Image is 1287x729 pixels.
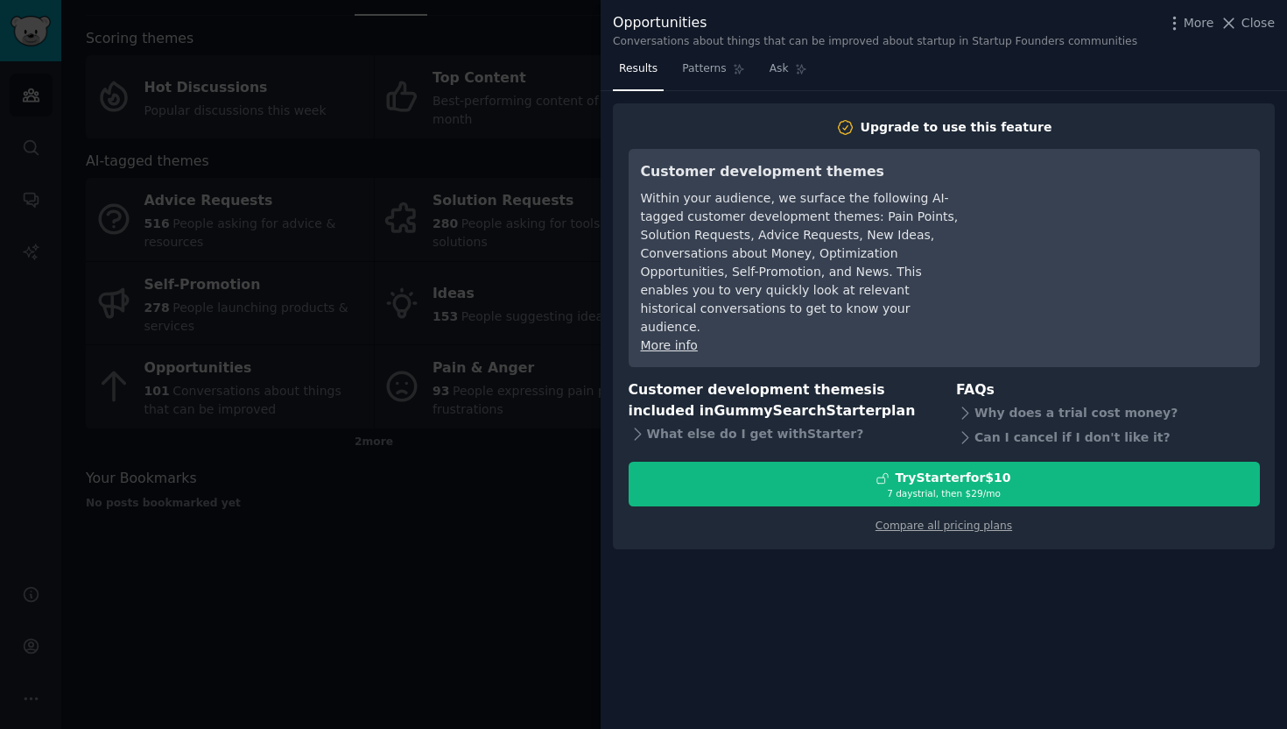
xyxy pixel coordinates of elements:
[1184,14,1214,32] span: More
[682,61,726,77] span: Patterns
[613,34,1137,50] div: Conversations about things that can be improved about startup in Startup Founders communities
[629,487,1259,499] div: 7 days trial, then $ 29 /mo
[641,161,960,183] h3: Customer development themes
[770,61,789,77] span: Ask
[1241,14,1275,32] span: Close
[956,425,1260,449] div: Can I cancel if I don't like it?
[861,118,1052,137] div: Upgrade to use this feature
[629,379,932,422] h3: Customer development themes is included in plan
[676,55,750,91] a: Patterns
[641,189,960,336] div: Within your audience, we surface the following AI-tagged customer development themes: Pain Points...
[619,61,658,77] span: Results
[613,55,664,91] a: Results
[613,12,1137,34] div: Opportunities
[1220,14,1275,32] button: Close
[1165,14,1214,32] button: More
[895,469,1010,487] div: Try Starter for $10
[876,520,1012,532] a: Compare all pricing plans
[641,338,698,352] a: More info
[763,55,813,91] a: Ask
[629,462,1260,506] button: TryStarterfor$107 daystrial, then $29/mo
[956,379,1260,401] h3: FAQs
[714,402,881,419] span: GummySearch Starter
[629,422,932,447] div: What else do I get with Starter ?
[956,400,1260,425] div: Why does a trial cost money?
[985,161,1248,293] iframe: YouTube video player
